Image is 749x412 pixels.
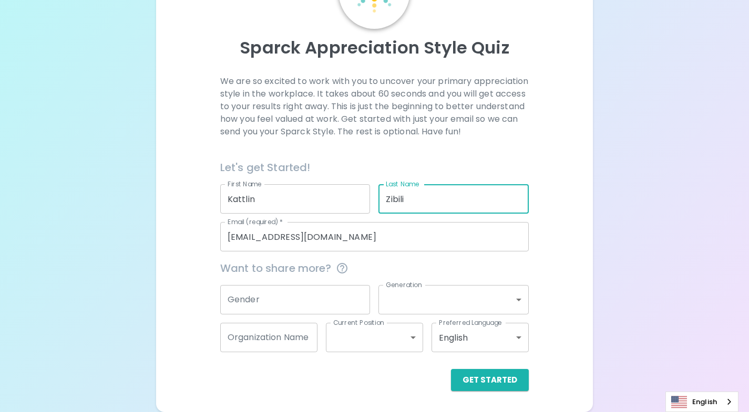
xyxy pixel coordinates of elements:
[228,179,262,188] label: First Name
[439,318,502,327] label: Preferred Language
[451,369,529,391] button: Get Started
[220,260,529,277] span: Want to share more?
[432,323,529,352] div: English
[386,179,419,188] label: Last Name
[336,262,348,274] svg: This information is completely confidential and only used for aggregated appreciation studies at ...
[665,392,738,412] div: Language
[666,392,738,411] a: English
[386,280,422,289] label: Generation
[169,37,580,58] p: Sparck Appreciation Style Quiz
[220,159,529,176] h6: Let's get Started!
[220,75,529,138] p: We are so excited to work with you to uncover your primary appreciation style in the workplace. I...
[333,318,384,327] label: Current Position
[228,217,283,226] label: Email (required)
[665,392,738,412] aside: Language selected: English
